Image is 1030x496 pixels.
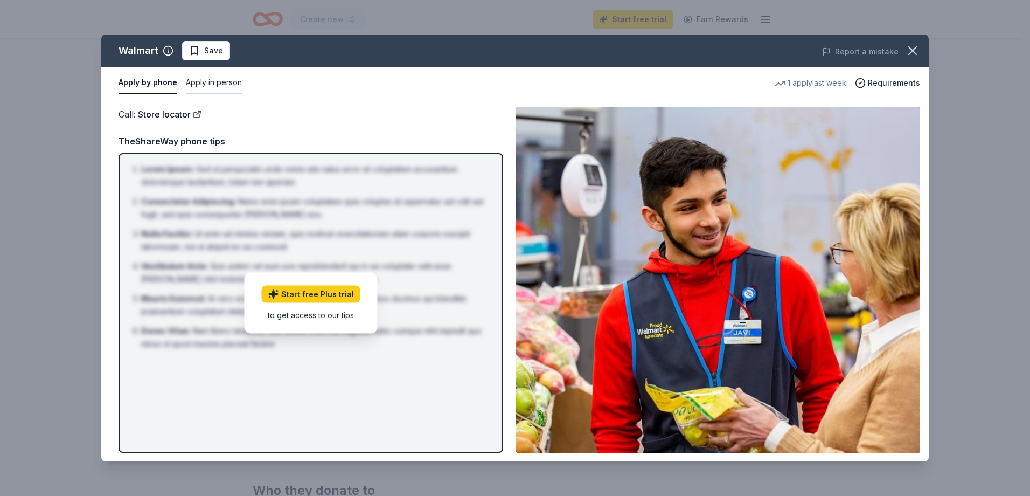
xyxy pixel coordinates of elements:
[141,261,208,271] span: Vestibulum Ante :
[822,45,899,58] button: Report a mistake
[141,197,236,206] span: Consectetur Adipiscing :
[186,72,242,94] button: Apply in person
[119,134,503,148] div: TheShareWay phone tips
[141,163,487,189] li: Sed ut perspiciatis unde omnis iste natus error sit voluptatem accusantium doloremque laudantium,...
[119,107,503,121] div: Call :
[119,72,177,94] button: Apply by phone
[516,107,920,453] img: Image for Walmart
[119,42,158,59] div: Walmart
[868,77,920,89] span: Requirements
[141,195,487,221] li: Nemo enim ipsam voluptatem quia voluptas sit aspernatur aut odit aut fugit, sed quia consequuntur...
[141,294,206,303] span: Mauris Euismod :
[141,229,192,238] span: Nulla Facilisi :
[141,164,194,174] span: Lorem Ipsum :
[262,285,360,302] a: Start free Plus trial
[855,77,920,89] button: Requirements
[138,107,201,121] a: Store locator
[141,228,487,253] li: Ut enim ad minima veniam, quis nostrum exercitationem ullam corporis suscipit laboriosam, nisi ut...
[141,325,487,350] li: Nam libero tempore, cum soluta nobis est eligendi optio cumque nihil impedit quo minus id quod ma...
[204,44,223,57] span: Save
[775,77,846,89] div: 1 apply last week
[182,41,230,60] button: Save
[141,326,191,335] span: Donec Vitae :
[141,260,487,286] li: Quis autem vel eum iure reprehenderit qui in ea voluptate velit esse [PERSON_NAME] nihil molestia...
[141,292,487,318] li: At vero eos et accusamus et iusto odio dignissimos ducimus qui blanditiis praesentium voluptatum ...
[262,309,360,320] div: to get access to our tips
